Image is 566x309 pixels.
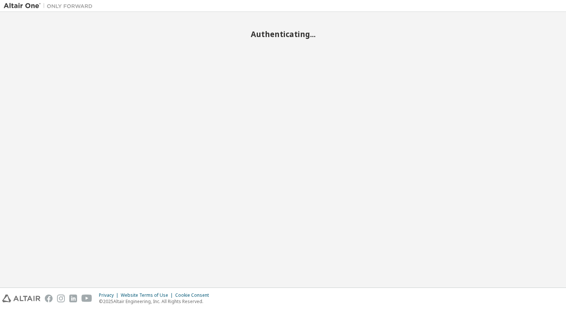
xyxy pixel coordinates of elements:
[45,295,53,302] img: facebook.svg
[69,295,77,302] img: linkedin.svg
[99,292,121,298] div: Privacy
[4,29,562,39] h2: Authenticating...
[121,292,175,298] div: Website Terms of Use
[4,2,96,10] img: Altair One
[175,292,213,298] div: Cookie Consent
[99,298,213,305] p: © 2025 Altair Engineering, Inc. All Rights Reserved.
[57,295,65,302] img: instagram.svg
[2,295,40,302] img: altair_logo.svg
[81,295,92,302] img: youtube.svg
